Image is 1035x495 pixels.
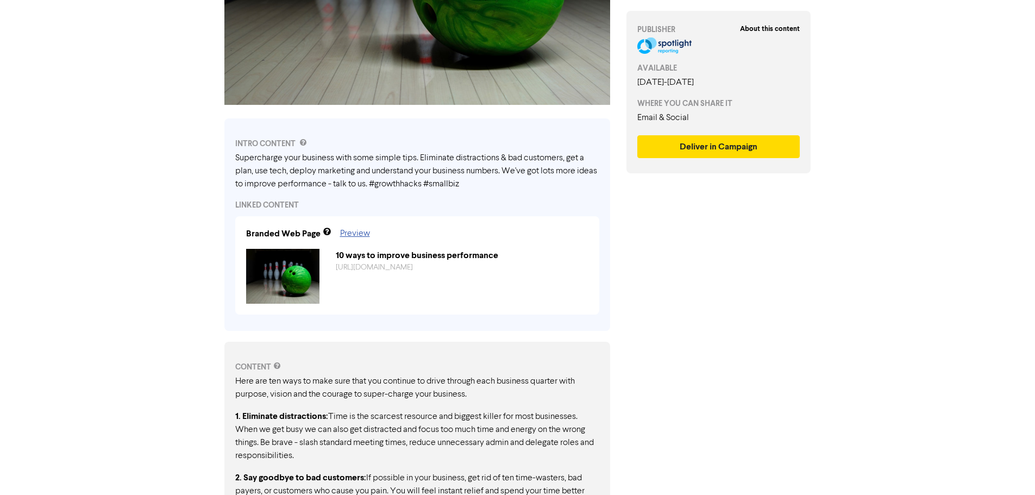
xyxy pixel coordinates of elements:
div: CONTENT [235,361,599,373]
div: PUBLISHER [637,24,800,35]
strong: About this content [740,24,800,33]
div: Supercharge your business with some simple tips. Eliminate distractions & bad customers, get a pl... [235,152,599,191]
p: Here are ten ways to make sure that you continue to drive through each business quarter with purp... [235,375,599,401]
div: Email & Social [637,111,800,124]
div: LINKED CONTENT [235,199,599,211]
button: Deliver in Campaign [637,135,800,158]
strong: 1. Eliminate distractions: [235,411,328,422]
div: WHERE YOU CAN SHARE IT [637,98,800,109]
div: https://public2.bomamarketing.com/cp/5wW2ErHJMCg2Zu48TvurIh?sa=VMgytnF0 [328,262,597,273]
div: AVAILABLE [637,62,800,74]
strong: 2. Say goodbye to bad customers: [235,472,366,483]
p: Time is the scarcest resource and biggest killer for most businesses. When we get busy we can als... [235,410,599,462]
a: [URL][DOMAIN_NAME] [336,264,413,271]
div: Branded Web Page [246,227,321,240]
div: [DATE] - [DATE] [637,76,800,89]
div: 10 ways to improve business performance [328,249,597,262]
div: INTRO CONTENT [235,138,599,149]
a: Preview [340,229,370,238]
iframe: Chat Widget [981,443,1035,495]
